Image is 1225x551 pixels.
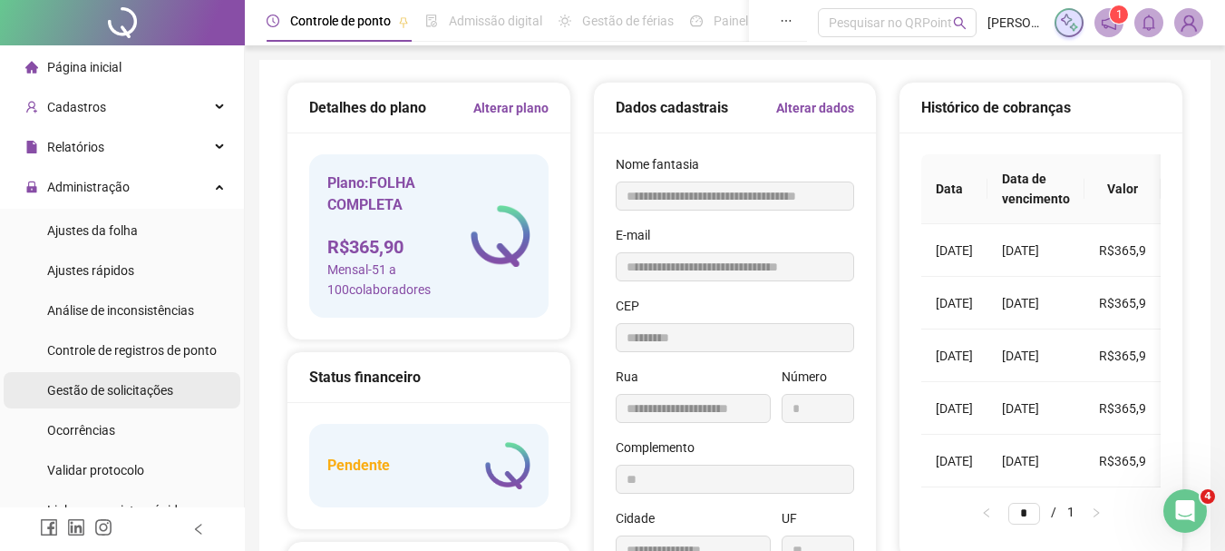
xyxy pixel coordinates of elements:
[981,507,992,518] span: left
[485,442,530,489] img: logo-atual-colorida-simples.ef1a4d5a9bda94f4ab63.png
[327,260,471,300] span: Mensal - 51 a 100 colaboradores
[616,367,650,387] label: Rua
[47,263,134,278] span: Ajustes rápidos
[1091,507,1102,518] span: right
[290,14,391,28] span: Controle de ponto
[616,438,706,458] label: Complemento
[1116,8,1123,21] span: 1
[25,101,38,113] span: user-add
[987,330,1084,382] td: [DATE]
[425,15,438,27] span: file-done
[47,423,115,438] span: Ocorrências
[987,224,1084,277] td: [DATE]
[398,16,409,27] span: pushpin
[47,180,130,194] span: Administração
[616,154,711,174] label: Nome fantasia
[309,366,549,389] div: Status financeiro
[47,463,144,477] span: Validar protocolo
[921,154,987,224] th: Data
[780,15,792,27] span: ellipsis
[47,100,106,114] span: Cadastros
[972,502,1001,524] li: Página anterior
[47,223,138,238] span: Ajustes da folha
[192,523,205,536] span: left
[1084,277,1161,330] td: R$365,9
[782,367,839,387] label: Número
[67,518,85,536] span: linkedin
[47,60,122,74] span: Página inicial
[987,277,1084,330] td: [DATE]
[987,13,1044,33] span: [PERSON_NAME]
[1110,5,1128,24] sup: 1
[1201,489,1215,504] span: 4
[94,518,112,536] span: instagram
[25,181,38,193] span: lock
[327,455,390,477] h5: Pendente
[616,225,662,245] label: E-mail
[327,172,471,216] h5: Plano: FOLHA COMPLETA
[449,14,542,28] span: Admissão digital
[309,97,426,119] h5: Detalhes do plano
[47,383,173,398] span: Gestão de solicitações
[47,503,185,517] span: Link para registro rápido
[987,435,1084,487] td: [DATE]
[1084,330,1161,382] td: R$365,9
[47,303,194,318] span: Análise de inconsistências
[714,14,784,28] span: Painel do DP
[1084,224,1161,277] td: R$365,9
[921,382,987,435] td: [DATE]
[47,343,217,358] span: Controle de registros de ponto
[972,502,1001,524] button: left
[921,330,987,382] td: [DATE]
[953,16,967,30] span: search
[616,508,666,528] label: Cidade
[616,296,651,316] label: CEP
[1084,154,1161,224] th: Valor
[267,15,279,27] span: clock-circle
[921,435,987,487] td: [DATE]
[1008,502,1074,524] li: 1/1
[921,96,1161,119] div: Histórico de cobranças
[616,97,728,119] h5: Dados cadastrais
[921,224,987,277] td: [DATE]
[25,141,38,153] span: file
[921,277,987,330] td: [DATE]
[1101,15,1117,31] span: notification
[1175,9,1202,36] img: 81567
[1082,502,1111,524] li: Próxima página
[471,205,530,267] img: logo-atual-colorida-simples.ef1a4d5a9bda94f4ab63.png
[473,98,549,118] a: Alterar plano
[559,15,571,27] span: sun
[690,15,703,27] span: dashboard
[782,508,809,528] label: UF
[1163,489,1207,533] iframe: Intercom live chat
[1082,502,1111,524] button: right
[987,382,1084,435] td: [DATE]
[1084,382,1161,435] td: R$365,9
[327,234,471,260] h4: R$ 365,90
[1051,505,1056,519] span: /
[776,98,854,118] a: Alterar dados
[25,61,38,74] span: home
[582,14,674,28] span: Gestão de férias
[1059,13,1079,33] img: sparkle-icon.fc2bf0ac1784a2077858766a79e2daf3.svg
[40,518,58,536] span: facebook
[987,154,1084,224] th: Data de vencimento
[47,140,104,154] span: Relatórios
[1141,15,1157,31] span: bell
[1084,435,1161,487] td: R$365,9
